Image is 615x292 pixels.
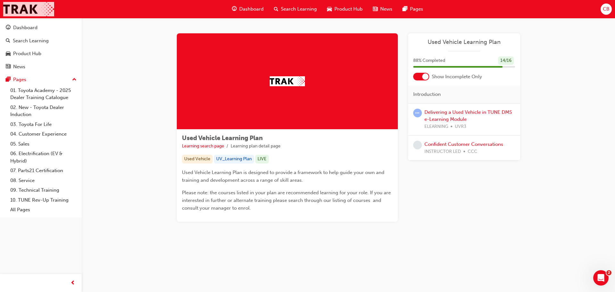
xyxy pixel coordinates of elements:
span: search-icon [274,5,278,13]
span: car-icon [6,51,11,57]
a: car-iconProduct Hub [322,3,368,16]
span: learningRecordVerb_NONE-icon [413,141,422,149]
span: news-icon [6,64,11,70]
li: Learning plan detail page [231,143,281,150]
a: 07. Parts21 Certification [8,166,79,176]
span: Used Vehicle Learning Plan is designed to provide a framework to help guide your own and training... [182,170,386,183]
a: Search Learning [3,35,79,47]
a: All Pages [8,205,79,215]
div: Search Learning [13,37,49,45]
div: Pages [13,76,26,83]
div: 14 / 16 [498,56,514,65]
div: Product Hub [13,50,41,57]
div: LIVE [255,155,269,163]
a: guage-iconDashboard [227,3,269,16]
div: News [13,63,25,71]
a: Dashboard [3,22,79,34]
span: guage-icon [6,25,11,31]
span: 88 % Completed [413,57,445,64]
a: 01. Toyota Academy - 2025 Dealer Training Catalogue [8,86,79,103]
span: car-icon [327,5,332,13]
span: search-icon [6,38,10,44]
span: Show Incomplete Only [432,73,482,80]
a: 08. Service [8,176,79,186]
span: CB [603,5,610,13]
a: Used Vehicle Learning Plan [413,38,515,46]
span: learningRecordVerb_ATTEMPT-icon [413,109,422,117]
span: news-icon [373,5,378,13]
span: Introduction [413,91,441,98]
button: DashboardSearch LearningProduct HubNews [3,21,79,74]
span: News [380,5,392,13]
a: Product Hub [3,48,79,60]
button: Pages [3,74,79,86]
a: pages-iconPages [398,3,428,16]
span: pages-icon [403,5,407,13]
a: 02. New - Toyota Dealer Induction [8,103,79,120]
span: 2 [606,270,611,275]
span: Dashboard [239,5,264,13]
span: Search Learning [281,5,317,13]
div: Used Vehicle [182,155,213,163]
a: 03. Toyota For Life [8,120,79,129]
img: Trak [270,76,305,86]
span: up-icon [72,76,77,84]
span: Pages [410,5,423,13]
iframe: Intercom live chat [593,270,609,286]
span: INSTRUCTOR LED [424,148,461,155]
span: Used Vehicle Learning Plan [182,134,263,142]
span: Please note: the courses listed in your plan are recommended learning for your role. If you are i... [182,190,392,211]
a: Delivering a Used Vehicle in TUNE DMS e-Learning Module [424,109,512,122]
a: Confident Customer Conversations [424,141,503,147]
a: 05. Sales [8,139,79,149]
img: Trak [3,2,54,16]
button: CB [601,4,612,15]
div: UV_Learning Plan [214,155,254,163]
div: Dashboard [13,24,37,31]
a: 10. TUNE Rev-Up Training [8,195,79,205]
a: News [3,61,79,73]
span: prev-icon [70,279,75,287]
span: Product Hub [334,5,363,13]
span: UVR3 [455,123,466,130]
a: 09. Technical Training [8,185,79,195]
span: CCC [468,148,477,155]
a: 06. Electrification (EV & Hybrid) [8,149,79,166]
span: pages-icon [6,77,11,83]
a: Learning search page [182,143,224,149]
a: search-iconSearch Learning [269,3,322,16]
span: ELEARNING [424,123,448,130]
a: news-iconNews [368,3,398,16]
span: guage-icon [232,5,237,13]
a: 04. Customer Experience [8,129,79,139]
